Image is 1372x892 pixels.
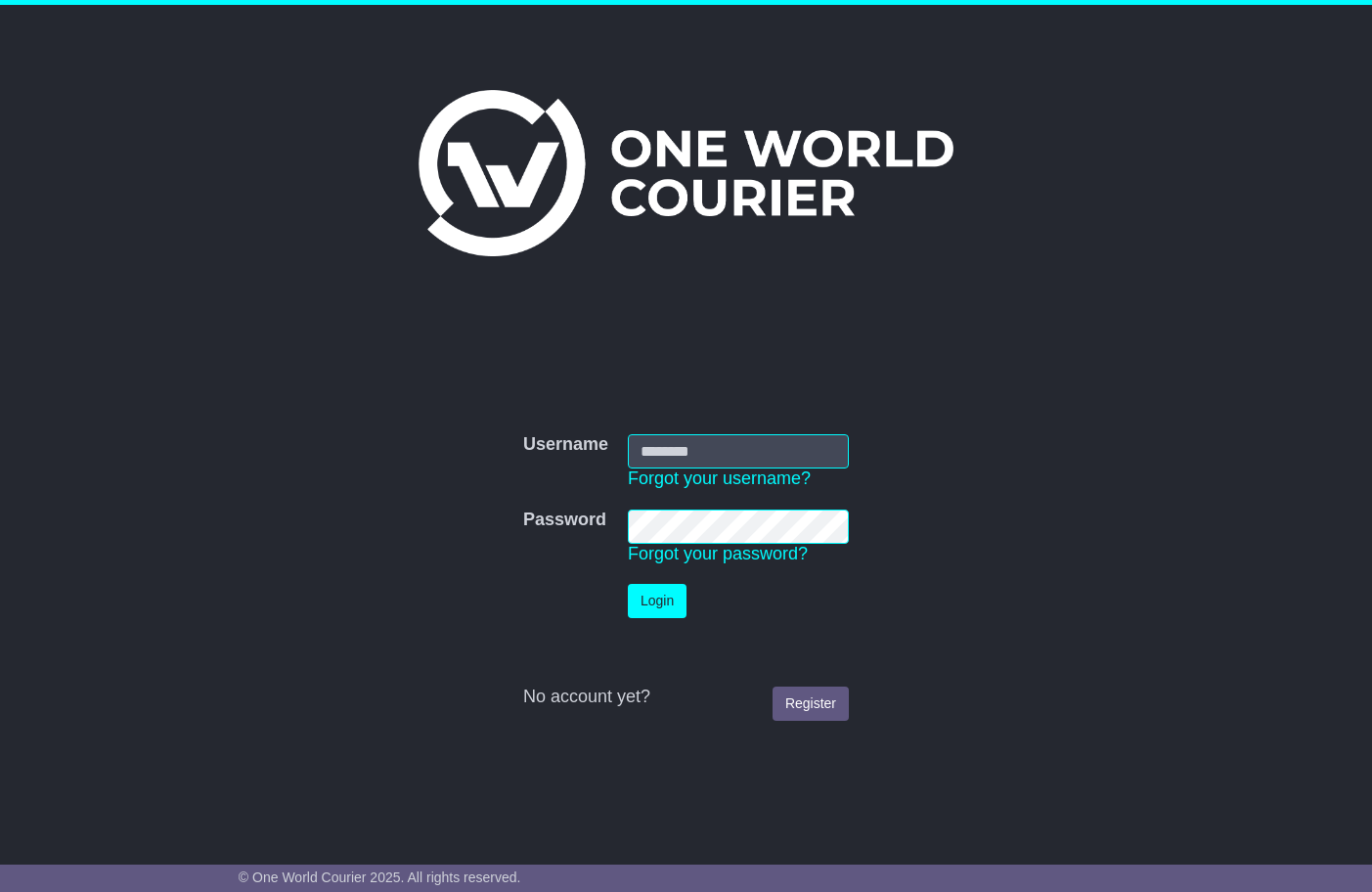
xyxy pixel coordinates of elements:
[773,687,849,721] a: Register
[523,687,849,708] div: No account yet?
[628,468,811,488] a: Forgot your username?
[523,510,606,531] label: Password
[628,584,686,618] button: Login
[628,544,808,563] a: Forgot your password?
[239,870,521,885] span: © One World Courier 2025. All rights reserved.
[523,434,608,456] label: Username
[419,90,952,256] img: One World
